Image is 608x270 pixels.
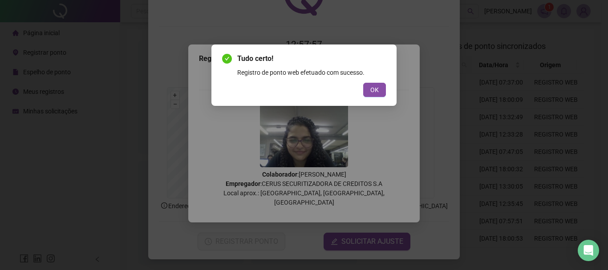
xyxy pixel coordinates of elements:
span: Tudo certo! [237,53,386,64]
div: Registro de ponto web efetuado com sucesso. [237,68,386,77]
span: OK [370,85,379,95]
div: Open Intercom Messenger [578,240,599,261]
span: check-circle [222,54,232,64]
button: OK [363,83,386,97]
